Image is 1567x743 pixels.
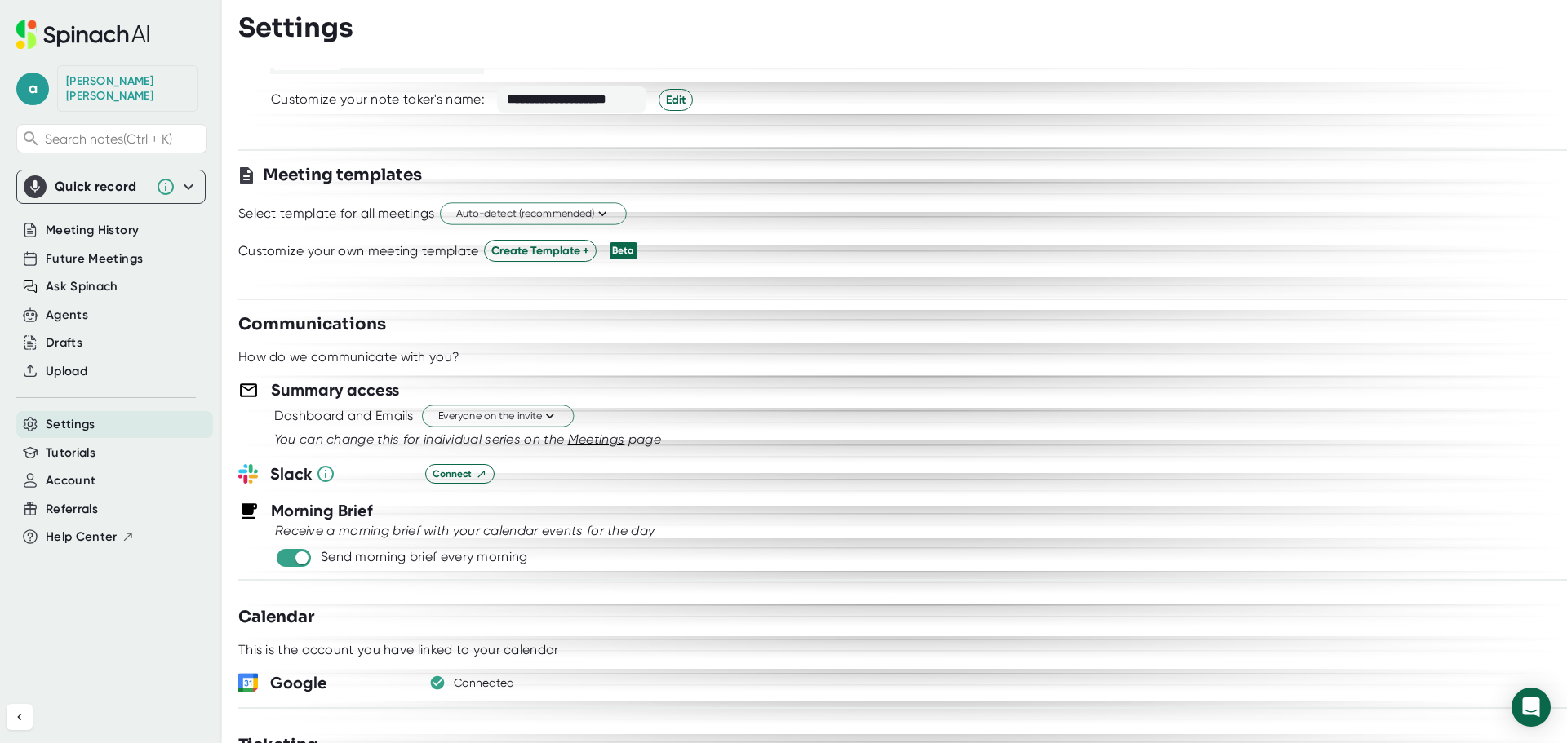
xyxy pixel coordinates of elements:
[270,462,413,486] h3: Slack
[321,549,528,565] div: Send morning brief every morning
[491,242,589,259] span: Create Template +
[568,431,625,447] span: Meetings
[46,362,87,381] button: Upload
[274,408,414,424] div: Dashboard and Emails
[274,431,661,447] i: You can change this for individual series on the page
[422,405,574,427] button: Everyone on the invite
[238,243,479,259] div: Customize your own meeting template
[46,306,88,325] button: Agents
[666,91,686,108] span: Edit
[238,605,314,630] h3: Calendar
[484,240,597,262] button: Create Template +
[46,471,95,490] button: Account
[659,89,693,111] button: Edit
[46,415,95,434] button: Settings
[610,242,637,259] div: Beta
[238,673,258,692] img: wORq9bEjBjwFQAAAABJRU5ErkJggg==
[238,642,559,658] div: This is the account you have linked to your calendar
[24,170,198,203] div: Quick record
[238,312,386,337] h3: Communications
[46,528,135,546] button: Help Center
[271,498,373,523] h3: Morning Brief
[46,221,139,240] button: Meeting History
[440,203,627,225] button: Auto-detect (recommended)
[271,378,399,402] h3: Summary access
[275,523,655,538] i: Receive a morning brief with your calendar events for the day
[7,704,33,730] button: Collapse sidebar
[454,676,515,691] div: Connected
[456,206,610,222] span: Auto-detect (recommended)
[438,409,557,424] span: Everyone on the invite
[425,464,495,484] button: Connect
[66,74,189,103] div: Andrea Harrop
[433,467,487,481] span: Connect
[238,206,435,222] div: Select template for all meetings
[263,163,422,188] h3: Meeting templates
[46,500,98,519] button: Referrals
[46,444,95,462] button: Tutorials
[46,250,143,268] button: Future Meetings
[16,73,49,105] span: a
[46,277,118,296] button: Ask Spinach
[270,670,413,695] h3: Google
[568,430,625,449] button: Meetings
[238,12,353,43] h3: Settings
[271,91,485,108] div: Customize your note taker's name:
[46,528,118,546] span: Help Center
[45,131,202,147] span: Search notes (Ctrl + K)
[55,179,148,195] div: Quick record
[46,334,82,352] button: Drafts
[1512,688,1551,727] div: Open Intercom Messenger
[238,349,459,365] div: How do we communicate with you?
